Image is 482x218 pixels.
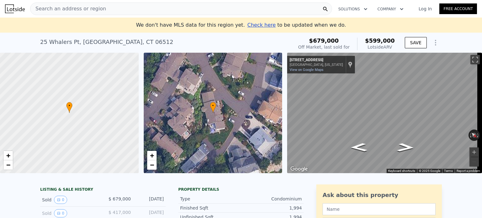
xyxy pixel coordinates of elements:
button: Rotate counterclockwise [469,130,472,141]
div: [STREET_ADDRESS] [290,58,343,63]
span: − [6,161,10,169]
button: Toggle fullscreen view [470,55,480,64]
span: + [6,152,10,159]
a: Zoom in [147,151,157,160]
path: Go Southeast, Whalers Point Rd [343,141,374,154]
div: We don't have MLS data for this region yet. [136,21,346,29]
button: View historical data [54,196,67,204]
div: Street View [287,53,482,173]
button: Zoom in [469,147,479,157]
div: • [66,102,72,113]
div: Off Market, last sold for [298,44,350,50]
div: [GEOGRAPHIC_DATA], [US_STATE] [290,63,343,67]
a: Log In [411,6,439,12]
a: Zoom out [147,160,157,170]
button: Reset the view [469,130,480,141]
div: Ask about this property [323,191,436,199]
span: Check here [247,22,276,28]
span: • [66,103,72,109]
button: Show Options [429,36,442,49]
img: Lotside [5,4,25,13]
button: Keyboard shortcuts [388,169,415,173]
div: LISTING & SALE HISTORY [40,187,166,193]
path: Go Northwest, Whalers Point Rd [390,141,421,154]
a: Zoom in [3,151,13,160]
div: [DATE] [136,196,164,204]
a: Free Account [439,3,477,14]
span: $ 417,000 [109,210,131,215]
div: Sold [42,209,98,217]
button: SAVE [405,37,427,48]
span: $679,000 [309,37,339,44]
button: Rotate clockwise [477,130,480,141]
div: Type [180,196,241,202]
div: • [210,102,216,113]
div: Sold [42,196,98,204]
span: • [210,103,216,109]
button: View historical data [54,209,67,217]
span: $ 679,000 [109,196,131,201]
img: Google [289,165,309,173]
span: Search an address or region [30,5,106,13]
span: © 2025 Google [419,169,440,173]
div: Condominium [241,196,302,202]
div: 25 Whalers Pt , [GEOGRAPHIC_DATA] , CT 06512 [40,38,173,46]
div: to be updated when we do. [247,21,346,29]
a: Zoom out [3,160,13,170]
button: Company [372,3,409,15]
input: Name [323,203,436,215]
div: 1,994 [241,205,302,211]
div: Finished Sqft [180,205,241,211]
div: [DATE] [136,209,164,217]
a: Open this area in Google Maps (opens a new window) [289,165,309,173]
div: Property details [178,187,304,192]
div: Lotside ARV [365,44,395,50]
a: View on Google Maps [290,68,324,72]
a: Terms (opens in new tab) [444,169,453,173]
span: − [150,161,154,169]
a: Show location on map [348,61,352,68]
div: Map [287,53,482,173]
span: $599,000 [365,37,395,44]
button: Zoom out [469,157,479,167]
a: Report a problem [457,169,480,173]
span: + [150,152,154,159]
button: Solutions [333,3,372,15]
